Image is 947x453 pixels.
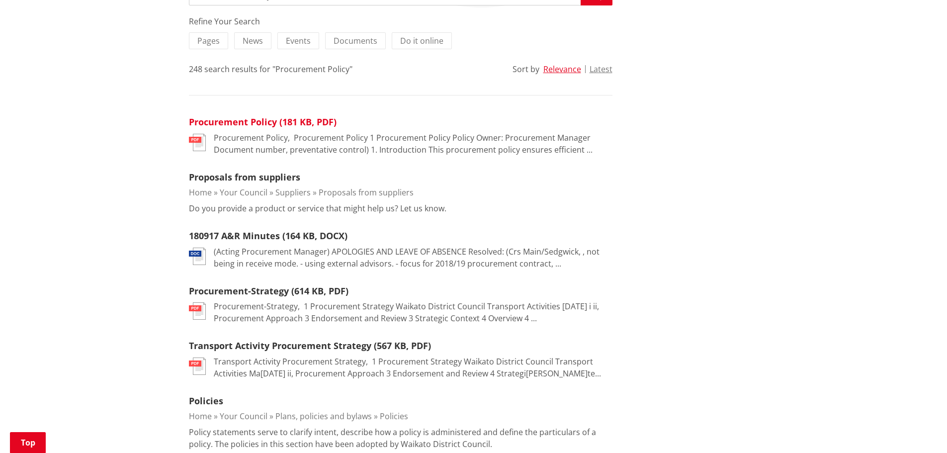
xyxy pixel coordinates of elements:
[214,246,612,270] p: (Acting Procurement Manager) APOLOGIES AND LEAVE OF ABSENCE Resolved: (Crs Main/Sedgwick, , not b...
[513,63,539,75] div: Sort by
[380,411,408,422] a: Policies
[590,65,612,74] button: Latest
[189,248,206,265] img: document-doc.svg
[275,411,372,422] a: Plans, policies and bylaws
[189,63,352,75] div: 248 search results for "Procurement Policy"
[214,132,612,156] p: Procurement Policy, ﻿ Procurement Policy 1 Procurement Policy Policy Owner: Procurement Manager D...
[189,230,347,242] a: 180917 A&R Minutes (164 KB, DOCX)
[189,187,212,198] a: Home
[189,395,223,407] a: Policies
[189,116,337,128] a: Procurement Policy (181 KB, PDF)
[901,411,937,447] iframe: Messenger Launcher
[400,35,443,46] span: Do it online
[189,285,348,297] a: Procurement-Strategy (614 KB, PDF)
[189,15,612,27] div: Refine Your Search
[334,35,377,46] span: Documents
[189,411,212,422] a: Home
[214,300,612,324] p: Procurement-Strategy, ﻿ 1 Procurement Strategy Waikato District Council Transport Activities [DAT...
[286,35,311,46] span: Events
[220,411,267,422] a: Your Council
[189,340,431,352] a: Transport Activity Procurement Strategy (567 KB, PDF)
[197,35,220,46] span: Pages
[243,35,263,46] span: News
[189,426,612,450] p: Policy statements serve to clarify intent, describe how a policy is administered and define the p...
[189,171,300,183] a: Proposals from suppliers
[189,202,446,214] p: Do you provide a product or service that might help us? Let us know.
[214,356,612,379] p: Transport Activity Procurement Strategy, ﻿ 1 Procurement Strategy Waikato District Council Transp...
[189,302,206,320] img: document-pdf.svg
[10,432,46,453] a: Top
[275,187,311,198] a: Suppliers
[319,187,414,198] a: Proposals from suppliers
[189,358,206,375] img: document-pdf.svg
[220,187,267,198] a: Your Council
[543,65,581,74] button: Relevance
[189,134,206,151] img: document-pdf.svg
